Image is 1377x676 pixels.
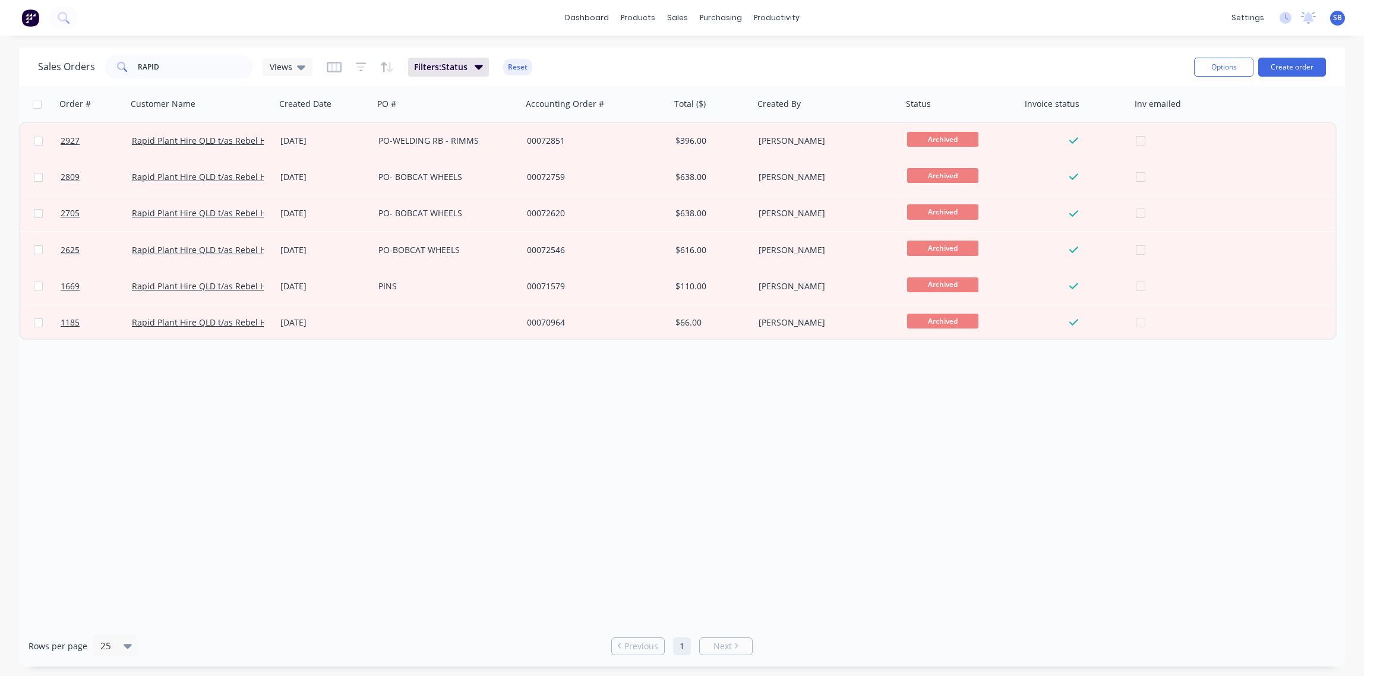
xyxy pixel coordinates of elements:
span: Rows per page [29,640,87,652]
span: 2625 [61,244,80,256]
a: 2927 [61,123,132,159]
div: Total ($) [674,98,706,110]
div: PO-WELDING RB - RIMMS [378,135,510,147]
div: PO-BOBCAT WHEELS [378,244,510,256]
div: $638.00 [675,207,746,219]
span: 2705 [61,207,80,219]
div: [PERSON_NAME] [759,207,890,219]
button: Create order [1258,58,1326,77]
a: Rapid Plant Hire QLD t/as Rebel Hire [132,135,277,146]
div: 00072851 [527,135,659,147]
button: Filters:Status [408,58,489,77]
span: Archived [907,241,978,255]
span: Filters: Status [414,61,468,73]
div: Accounting Order # [526,98,604,110]
div: 00072546 [527,244,659,256]
div: Created By [757,98,801,110]
div: Status [906,98,931,110]
span: Next [713,640,732,652]
div: [PERSON_NAME] [759,280,890,292]
a: 1185 [61,305,132,340]
iframe: Intercom live chat [1337,636,1365,664]
div: $66.00 [675,317,746,328]
a: Page 1 is your current page [673,637,691,655]
div: $616.00 [675,244,746,256]
div: PINS [378,280,510,292]
div: products [615,9,661,27]
div: 00072620 [527,207,659,219]
div: $110.00 [675,280,746,292]
div: [PERSON_NAME] [759,317,890,328]
span: SB [1333,12,1342,23]
div: settings [1226,9,1270,27]
div: [PERSON_NAME] [759,135,890,147]
span: 1185 [61,317,80,328]
a: Previous page [612,640,664,652]
div: PO- BOBCAT WHEELS [378,207,510,219]
h1: Sales Orders [38,61,95,72]
div: sales [661,9,694,27]
div: Created Date [279,98,331,110]
a: dashboard [559,9,615,27]
div: PO- BOBCAT WHEELS [378,171,510,183]
a: Rapid Plant Hire QLD t/as Rebel Hire [132,317,277,328]
div: [DATE] [280,280,369,292]
a: 1669 [61,268,132,304]
span: Views [270,61,292,73]
a: Next page [700,640,752,652]
a: 2625 [61,232,132,268]
div: [PERSON_NAME] [759,244,890,256]
span: 1669 [61,280,80,292]
div: [DATE] [280,207,369,219]
span: Archived [907,314,978,328]
div: [DATE] [280,135,369,147]
a: Rapid Plant Hire QLD t/as Rebel Hire [132,280,277,292]
div: PO # [377,98,396,110]
span: 2809 [61,171,80,183]
a: Rapid Plant Hire QLD t/as Rebel Hire [132,207,277,219]
a: Rapid Plant Hire QLD t/as Rebel Hire [132,171,277,182]
ul: Pagination [607,637,757,655]
div: [DATE] [280,317,369,328]
div: $638.00 [675,171,746,183]
span: Archived [907,132,978,147]
img: Factory [21,9,39,27]
div: 00070964 [527,317,659,328]
div: $396.00 [675,135,746,147]
div: 00072759 [527,171,659,183]
div: productivity [748,9,806,27]
input: Search... [138,55,254,79]
button: Options [1194,58,1253,77]
span: Archived [907,277,978,292]
button: Reset [503,59,532,75]
div: Order # [59,98,91,110]
span: Archived [907,168,978,183]
a: 2809 [61,159,132,195]
div: Invoice status [1025,98,1079,110]
div: purchasing [694,9,748,27]
div: [DATE] [280,244,369,256]
div: Inv emailed [1135,98,1181,110]
div: [PERSON_NAME] [759,171,890,183]
span: Previous [624,640,658,652]
div: 00071579 [527,280,659,292]
div: [DATE] [280,171,369,183]
span: Archived [907,204,978,219]
div: Customer Name [131,98,195,110]
span: 2927 [61,135,80,147]
a: Rapid Plant Hire QLD t/as Rebel Hire [132,244,277,255]
a: 2705 [61,195,132,231]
